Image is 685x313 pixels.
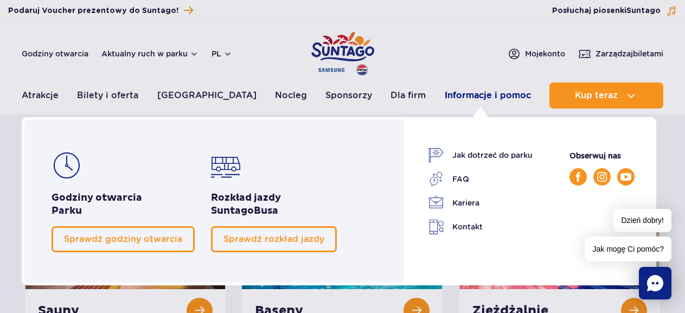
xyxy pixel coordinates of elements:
[64,234,182,244] span: Sprawdź godziny otwarcia
[549,82,663,108] button: Kup teraz
[445,82,531,108] a: Informacje i pomoc
[22,48,88,59] a: Godziny otwarcia
[275,82,307,108] a: Nocleg
[211,191,337,218] h2: Rozkład jazdy Busa
[211,205,254,217] span: Suntago
[77,82,138,108] a: Bilety i oferta
[569,150,635,162] p: Obserwuj nas
[428,219,533,235] a: Kontakt
[157,82,257,108] a: [GEOGRAPHIC_DATA]
[52,226,195,252] a: Sprawdź godziny otwarcia
[525,48,565,59] span: Moje konto
[575,91,618,100] span: Kup teraz
[576,172,580,182] img: Facebook
[52,191,195,218] h2: Godziny otwarcia Parku
[508,47,565,60] a: Mojekonto
[596,48,663,59] span: Zarządzaj biletami
[578,47,663,60] a: Zarządzajbiletami
[428,171,533,187] a: FAQ
[325,82,372,108] a: Sponsorzy
[620,173,631,181] img: YouTube
[585,237,671,261] span: Jak mogę Ci pomóc?
[597,172,607,182] img: Instagram
[390,82,426,108] a: Dla firm
[223,234,324,244] span: Sprawdź rozkład jazdy
[22,82,59,108] a: Atrakcje
[211,226,337,252] a: Sprawdź rozkład jazdy
[613,209,671,232] span: Dzień dobry!
[428,195,533,210] a: Kariera
[639,267,671,299] div: Chat
[428,148,533,163] a: Jak dotrzeć do parku
[101,49,199,58] button: Aktualny ruch w parku
[212,48,232,59] button: pl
